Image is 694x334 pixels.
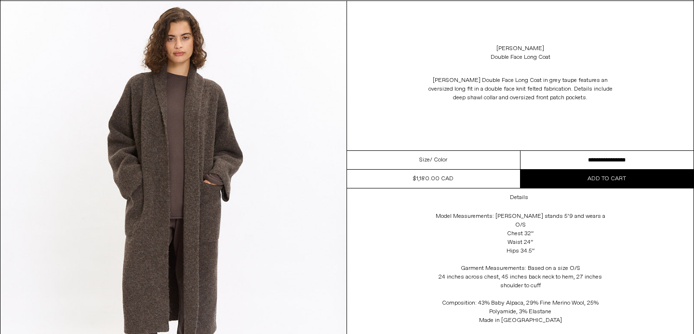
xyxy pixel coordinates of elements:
p: [PERSON_NAME] Double Face Long Coat in grey taupe features an oversized long fit in a double face... [424,71,617,107]
h3: Details [510,194,528,201]
span: Add to cart [587,175,626,183]
span: / Color [430,156,447,164]
div: Double Face Long Coat [491,53,550,62]
div: $1,180.00 CAD [413,174,454,183]
span: Size [419,156,430,164]
a: [PERSON_NAME] [496,44,544,53]
button: Add to cart [520,170,694,188]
